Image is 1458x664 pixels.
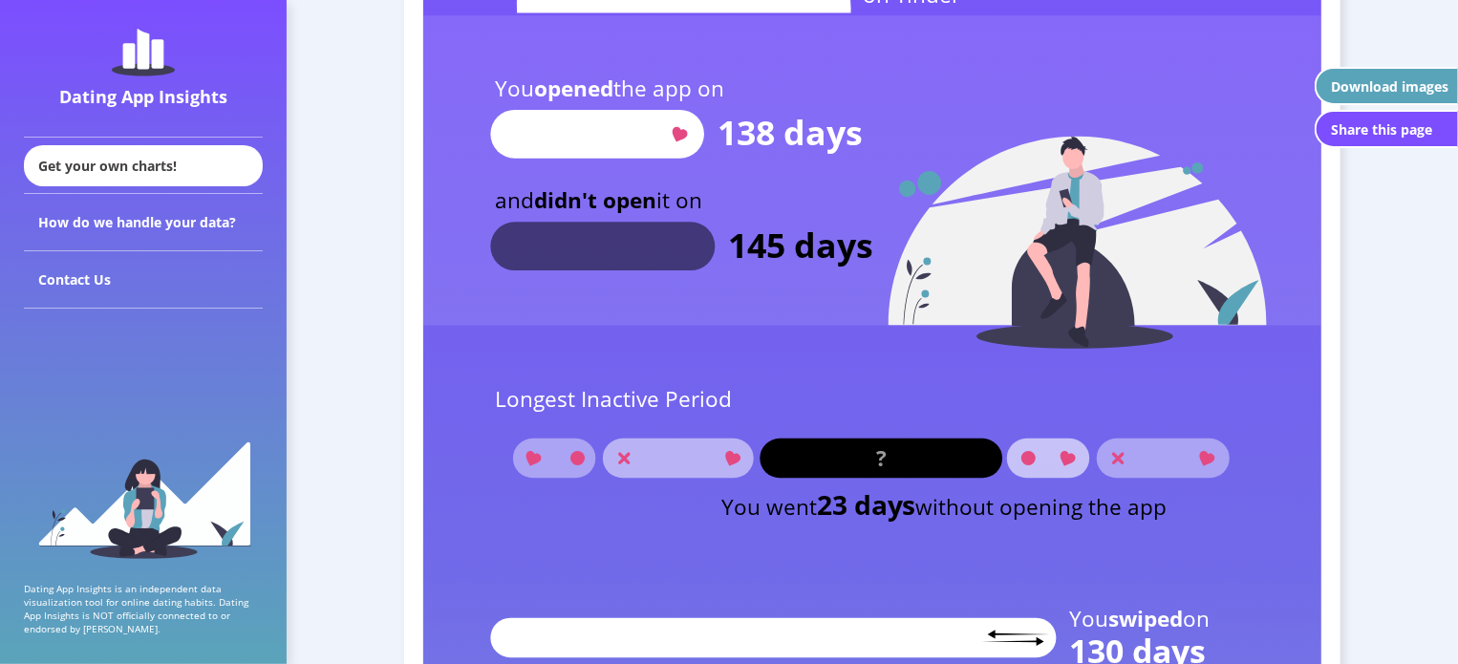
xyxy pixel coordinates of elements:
[1315,110,1458,148] button: Share this page
[495,74,724,103] text: You
[1331,77,1448,96] div: Download images
[1109,605,1184,634] tspan: swiped
[24,194,263,251] div: How do we handle your data?
[817,487,916,524] tspan: 23 days
[112,29,175,76] img: dating-app-insights-logo.5abe6921.svg
[1184,605,1211,634] tspan: on
[534,74,613,103] tspan: opened
[534,186,656,216] tspan: didn't open
[24,582,263,635] p: Dating App Insights is an independent data visualization tool for online dating habits. Dating Ap...
[1331,120,1432,139] div: Share this page
[728,223,873,268] text: 145 days
[1070,605,1211,634] text: You
[1315,67,1458,105] button: Download images
[29,85,258,108] div: Dating App Insights
[495,385,732,415] text: Longest Inactive Period
[613,74,724,103] tspan: the app on
[24,145,263,186] div: Get your own charts!
[876,444,887,474] text: ?
[718,110,863,156] text: 138 days
[36,439,251,559] img: sidebar_girl.91b9467e.svg
[495,186,702,216] text: and
[656,186,702,216] tspan: it on
[24,251,263,309] div: Contact Us
[721,487,1168,524] text: You went
[916,493,1168,523] tspan: without opening the app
